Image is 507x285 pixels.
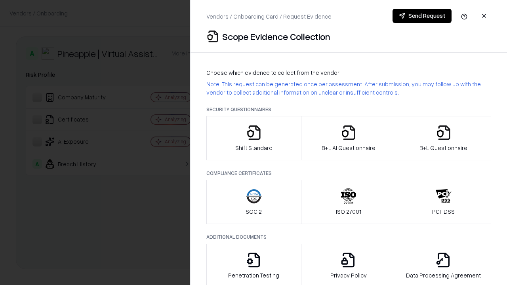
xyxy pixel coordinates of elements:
button: Send Request [393,9,452,23]
button: ISO 27001 [301,180,396,224]
p: Note: This request can be generated once per assessment. After submission, you may follow up with... [206,80,491,97]
p: Security Questionnaires [206,106,491,113]
button: SOC 2 [206,180,301,224]
p: Penetration Testing [228,271,279,279]
p: Compliance Certificates [206,170,491,177]
p: Data Processing Agreement [406,271,481,279]
p: Privacy Policy [330,271,367,279]
button: PCI-DSS [396,180,491,224]
p: B+L AI Questionnaire [322,144,375,152]
button: B+L AI Questionnaire [301,116,396,160]
p: ISO 27001 [336,207,361,216]
button: Shift Standard [206,116,301,160]
p: Additional Documents [206,234,491,240]
button: B+L Questionnaire [396,116,491,160]
p: Vendors / Onboarding Card / Request Evidence [206,12,332,21]
p: SOC 2 [246,207,262,216]
p: Shift Standard [235,144,273,152]
p: Scope Evidence Collection [222,30,330,43]
p: Choose which evidence to collect from the vendor: [206,68,491,77]
p: PCI-DSS [432,207,455,216]
p: B+L Questionnaire [419,144,467,152]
